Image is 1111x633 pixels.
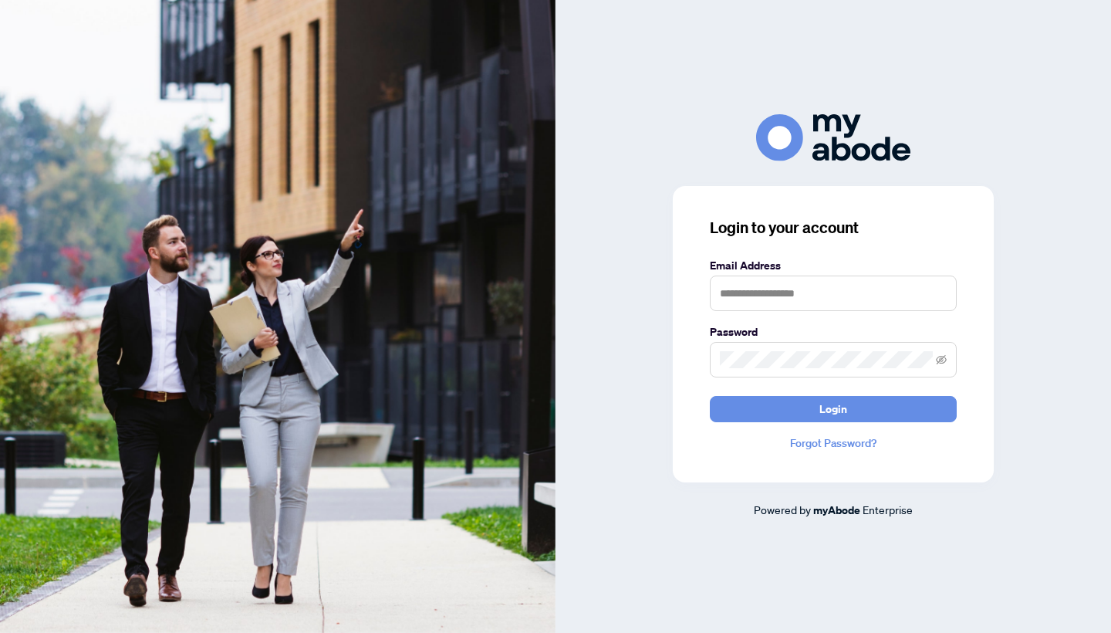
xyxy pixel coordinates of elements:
span: eye-invisible [936,354,947,365]
a: Forgot Password? [710,435,957,452]
span: Powered by [754,503,811,516]
img: ma-logo [756,114,910,161]
h3: Login to your account [710,217,957,239]
span: Login [819,397,847,421]
button: Login [710,396,957,422]
label: Email Address [710,257,957,274]
a: myAbode [813,502,860,519]
label: Password [710,323,957,340]
span: Enterprise [863,503,913,516]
